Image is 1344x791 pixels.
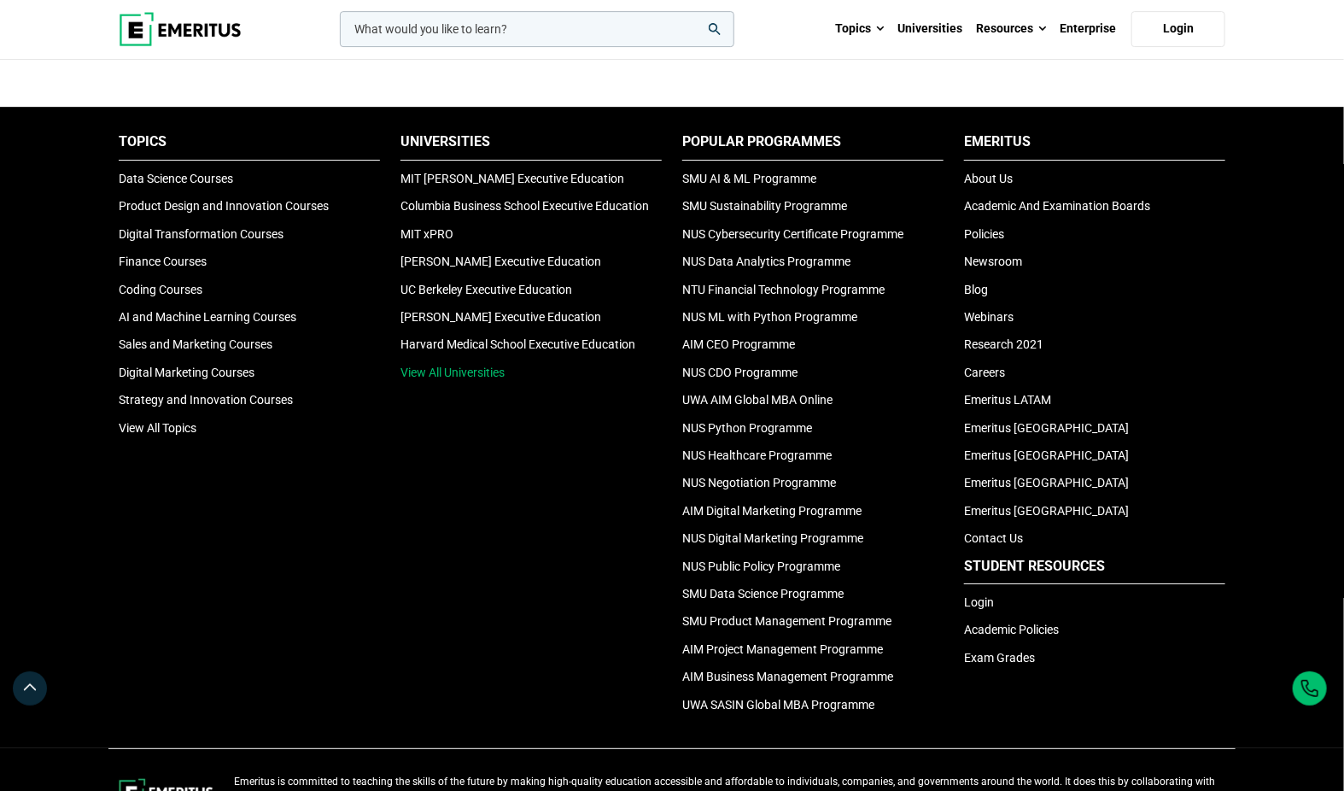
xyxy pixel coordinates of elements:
a: NUS Negotiation Programme [682,476,836,489]
a: Product Design and Innovation Courses [119,199,329,213]
a: MIT xPRO [400,227,453,241]
a: NUS ML with Python Programme [682,310,857,324]
a: [PERSON_NAME] Executive Education [400,255,601,268]
a: NUS Healthcare Programme [682,448,832,462]
a: AIM Project Management Programme [682,642,883,656]
a: Digital Transformation Courses [119,227,283,241]
a: Finance Courses [119,255,207,268]
a: SMU Product Management Programme [682,614,891,628]
a: Coding Courses [119,283,202,296]
a: Emeritus [GEOGRAPHIC_DATA] [964,476,1129,489]
a: Login [1131,11,1225,47]
a: Newsroom [964,255,1022,268]
a: AIM Business Management Programme [682,670,893,683]
a: UC Berkeley Executive Education [400,283,572,296]
a: Webinars [964,310,1014,324]
a: Academic Policies [964,623,1059,636]
a: Blog [964,283,988,296]
a: Data Science Courses [119,172,233,185]
a: SMU AI & ML Programme [682,172,816,185]
a: NUS Digital Marketing Programme [682,531,863,545]
a: Login [964,595,994,609]
a: Strategy and Innovation Courses [119,393,293,407]
a: AI and Machine Learning Courses [119,310,296,324]
a: Exam Grades [964,651,1035,665]
a: AIM Digital Marketing Programme [682,504,862,518]
a: Sales and Marketing Courses [119,337,272,351]
a: SMU Data Science Programme [682,587,844,601]
a: MIT [PERSON_NAME] Executive Education [400,172,624,185]
a: View All Topics [119,421,196,435]
a: Emeritus [GEOGRAPHIC_DATA] [964,504,1129,518]
a: Policies [964,227,1004,241]
a: Emeritus [GEOGRAPHIC_DATA] [964,448,1129,462]
a: [PERSON_NAME] Executive Education [400,310,601,324]
a: Digital Marketing Courses [119,366,254,379]
a: NTU Financial Technology Programme [682,283,885,296]
a: Columbia Business School Executive Education [400,199,649,213]
a: NUS CDO Programme [682,366,798,379]
a: UWA AIM Global MBA Online [682,393,833,407]
a: Careers [964,366,1005,379]
a: SMU Sustainability Programme [682,199,847,213]
a: NUS Public Policy Programme [682,560,840,573]
a: NUS Python Programme [682,421,812,435]
input: woocommerce-product-search-field-0 [340,11,734,47]
a: View All Universities [400,366,505,379]
a: Research 2021 [964,337,1043,351]
a: Academic And Examination Boards [964,199,1150,213]
a: NUS Cybersecurity Certificate Programme [682,227,903,241]
a: UWA SASIN Global MBA Programme [682,698,874,712]
a: Emeritus [GEOGRAPHIC_DATA] [964,421,1129,435]
a: Harvard Medical School Executive Education [400,337,635,351]
a: AIM CEO Programme [682,337,795,351]
a: NUS Data Analytics Programme [682,255,850,268]
a: About Us [964,172,1013,185]
a: Contact Us [964,531,1023,545]
a: Emeritus LATAM [964,393,1051,407]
